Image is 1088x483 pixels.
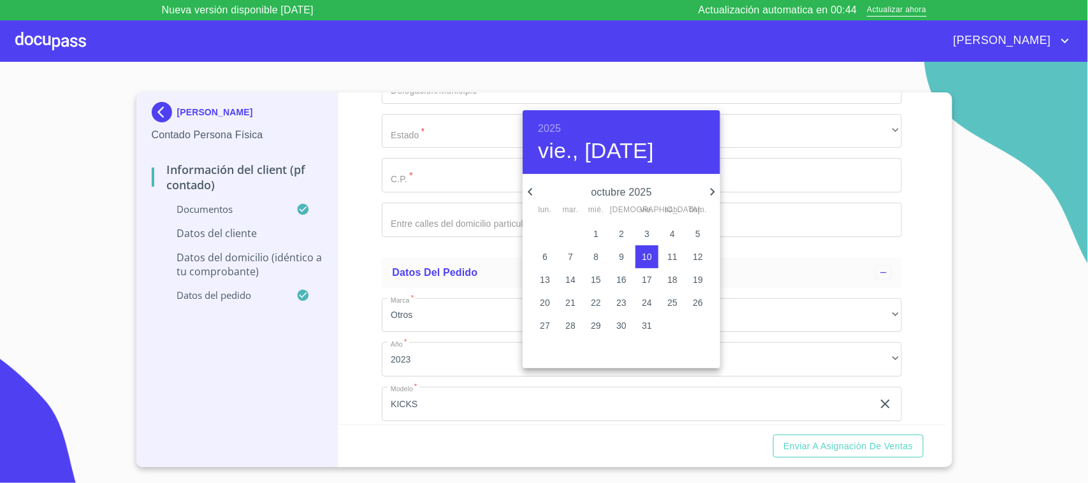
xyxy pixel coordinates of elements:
button: 1 [584,222,607,245]
button: 23 [610,291,633,314]
p: 15 [591,273,601,286]
p: 13 [540,273,550,286]
span: mié. [584,204,607,217]
button: 26 [686,291,709,314]
p: 25 [667,296,678,309]
button: 11 [661,245,684,268]
button: 31 [635,314,658,337]
button: 7 [559,245,582,268]
button: 5 [686,222,709,245]
p: 27 [540,319,550,332]
p: 7 [568,250,573,263]
button: 25 [661,291,684,314]
button: 15 [584,268,607,291]
button: 29 [584,314,607,337]
p: 24 [642,296,652,309]
p: octubre 2025 [538,185,705,200]
button: 17 [635,268,658,291]
p: 16 [616,273,627,286]
span: vie. [635,204,658,217]
p: 3 [644,227,649,240]
p: 28 [565,319,576,332]
p: 12 [693,250,703,263]
button: 27 [533,314,556,337]
button: 9 [610,245,633,268]
p: 10 [642,250,652,263]
p: 2 [619,227,624,240]
p: 8 [593,250,598,263]
span: mar. [559,204,582,217]
button: 2025 [538,120,561,138]
button: 20 [533,291,556,314]
p: 23 [616,296,627,309]
button: 12 [686,245,709,268]
button: 4 [661,222,684,245]
p: 29 [591,319,601,332]
button: 21 [559,291,582,314]
p: 17 [642,273,652,286]
p: 21 [565,296,576,309]
p: 22 [591,296,601,309]
p: 18 [667,273,678,286]
span: [DEMOGRAPHIC_DATA]. [610,204,633,217]
p: 30 [616,319,627,332]
span: dom. [686,204,709,217]
button: 2 [610,222,633,245]
button: 10 [635,245,658,268]
p: 14 [565,273,576,286]
span: sáb. [661,204,684,217]
p: 20 [540,296,550,309]
button: 14 [559,268,582,291]
button: 16 [610,268,633,291]
p: 11 [667,250,678,263]
button: 24 [635,291,658,314]
p: 5 [695,227,700,240]
span: lun. [533,204,556,217]
button: 18 [661,268,684,291]
button: 3 [635,222,658,245]
p: 26 [693,296,703,309]
p: 9 [619,250,624,263]
p: 4 [670,227,675,240]
button: 8 [584,245,607,268]
button: 22 [584,291,607,314]
button: vie., [DATE] [538,138,654,164]
button: 19 [686,268,709,291]
p: 1 [593,227,598,240]
p: 6 [542,250,548,263]
button: 13 [533,268,556,291]
p: 31 [642,319,652,332]
p: 19 [693,273,703,286]
button: 6 [533,245,556,268]
button: 28 [559,314,582,337]
button: 30 [610,314,633,337]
